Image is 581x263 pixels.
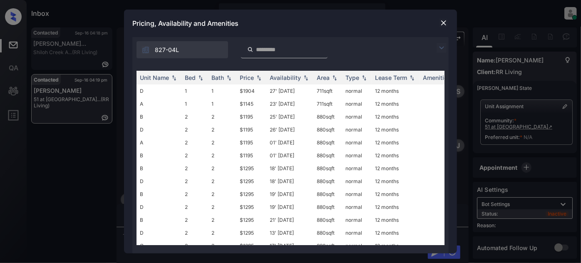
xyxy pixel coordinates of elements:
td: 880 sqft [313,136,342,149]
td: 12 months [372,239,420,252]
td: normal [342,213,372,226]
td: D [137,175,181,188]
td: 27' [DATE] [266,84,313,97]
td: B [137,110,181,123]
td: B [137,149,181,162]
td: normal [342,97,372,110]
td: 880 sqft [313,226,342,239]
td: 2 [208,110,236,123]
td: 880 sqft [313,213,342,226]
td: 1 [181,84,208,97]
td: D [137,84,181,97]
td: 12 months [372,97,420,110]
td: B [137,213,181,226]
td: 23' [DATE] [266,97,313,110]
td: normal [342,84,372,97]
td: A [137,97,181,110]
td: B [137,188,181,201]
td: 12 months [372,175,420,188]
img: sorting [170,75,178,81]
td: 711 sqft [313,97,342,110]
td: 18' [DATE] [266,175,313,188]
td: 880 sqft [313,201,342,213]
td: 880 sqft [313,110,342,123]
td: 26' [DATE] [266,123,313,136]
td: 01' [DATE] [266,149,313,162]
td: $1295 [236,226,266,239]
td: 2 [208,175,236,188]
td: 2 [208,188,236,201]
td: $1195 [236,110,266,123]
td: normal [342,201,372,213]
td: 2 [208,162,236,175]
div: Amenities [423,74,451,81]
td: 2 [208,149,236,162]
td: $1295 [236,162,266,175]
td: 2 [208,201,236,213]
td: 2 [208,123,236,136]
td: $1295 [236,201,266,213]
td: 01' [DATE] [266,136,313,149]
div: Availability [270,74,301,81]
td: 13' [DATE] [266,226,313,239]
td: normal [342,136,372,149]
td: 1 [208,97,236,110]
td: 2 [208,213,236,226]
td: 880 sqft [313,188,342,201]
td: 12 months [372,188,420,201]
td: 19' [DATE] [266,201,313,213]
td: 21' [DATE] [266,213,313,226]
td: 2 [208,136,236,149]
td: 2 [208,239,236,252]
td: $1295 [236,213,266,226]
div: Unit Name [140,74,169,81]
td: 2 [181,136,208,149]
td: $1904 [236,84,266,97]
td: $1295 [236,239,266,252]
td: D [137,226,181,239]
td: normal [342,226,372,239]
td: 2 [181,110,208,123]
td: 880 sqft [313,175,342,188]
td: 2 [181,149,208,162]
td: $1195 [236,149,266,162]
td: 2 [181,162,208,175]
td: normal [342,175,372,188]
img: sorting [360,75,368,81]
td: D [137,201,181,213]
img: sorting [225,75,233,81]
td: normal [342,188,372,201]
div: Lease Term [375,74,407,81]
div: Bath [211,74,224,81]
td: 2 [181,226,208,239]
img: close [439,19,448,27]
td: normal [342,110,372,123]
div: Price [240,74,254,81]
td: 12 months [372,123,420,136]
td: 12 months [372,110,420,123]
td: 2 [181,188,208,201]
img: sorting [302,75,310,81]
td: 2 [181,213,208,226]
td: 12 months [372,226,420,239]
td: normal [342,239,372,252]
img: icon-zuma [247,46,253,53]
td: 2 [181,175,208,188]
img: sorting [330,75,339,81]
td: 880 sqft [313,239,342,252]
div: Bed [185,74,196,81]
td: $1145 [236,97,266,110]
img: sorting [255,75,263,81]
td: 12 months [372,149,420,162]
img: sorting [196,75,205,81]
td: 12 months [372,213,420,226]
td: 2 [208,226,236,239]
img: sorting [408,75,416,81]
td: 2 [181,239,208,252]
td: 18' [DATE] [266,162,313,175]
td: normal [342,149,372,162]
td: 17' [DATE] [266,239,313,252]
span: 827-04L [155,45,179,55]
td: 12 months [372,136,420,149]
img: icon-zuma [437,43,447,53]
